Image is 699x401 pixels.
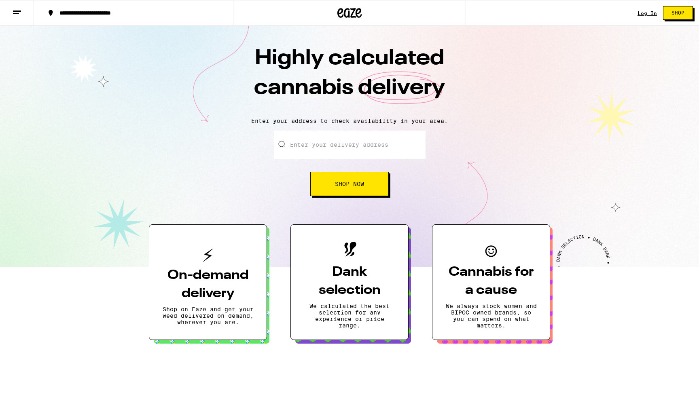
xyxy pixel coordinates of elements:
[657,6,699,20] a: Shop
[304,303,395,329] p: We calculated the best selection for any experience or price range.
[162,266,254,303] h3: On-demand delivery
[274,131,426,159] input: Enter your delivery address
[638,11,657,16] a: Log In
[162,306,254,325] p: Shop on Eaze and get your weed delivered on demand, wherever you are.
[671,11,684,15] span: Shop
[290,224,409,340] button: Dank selectionWe calculated the best selection for any experience or price range.
[149,224,267,340] button: On-demand deliveryShop on Eaze and get your weed delivered on demand, wherever you are.
[445,263,537,300] h3: Cannabis for a cause
[335,181,364,187] span: Shop Now
[663,6,693,20] button: Shop
[432,224,550,340] button: Cannabis for a causeWe always stock women and BIPOC owned brands, so you can spend on what matters.
[208,44,491,111] h1: Highly calculated cannabis delivery
[310,172,389,196] button: Shop Now
[445,303,537,329] p: We always stock women and BIPOC owned brands, so you can spend on what matters.
[304,263,395,300] h3: Dank selection
[8,118,691,124] p: Enter your address to check availability in your area.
